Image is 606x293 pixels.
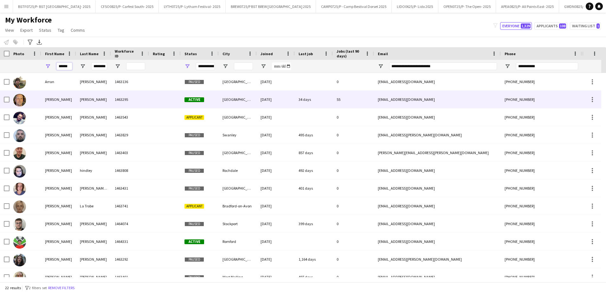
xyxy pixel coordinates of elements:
span: Last job [299,51,313,56]
div: [PHONE_NUMBER] [501,251,582,268]
div: [EMAIL_ADDRESS][PERSON_NAME][DOMAIN_NAME] [374,126,501,144]
div: [PERSON_NAME][EMAIL_ADDRESS][PERSON_NAME][DOMAIN_NAME] [374,144,501,161]
span: Tag [58,27,64,33]
div: 0 [333,233,374,250]
span: Phone [505,51,516,56]
div: 0 [333,179,374,197]
img: Harriet La Trobe [13,200,26,213]
span: Paused [184,80,204,84]
div: [PERSON_NAME] [76,233,111,250]
div: [PERSON_NAME] [76,73,111,90]
div: 0 [333,108,374,126]
div: [DATE] [257,162,295,179]
span: City [222,51,230,56]
div: [PHONE_NUMBER] [501,197,582,215]
div: [PERSON_NAME] [76,108,111,126]
span: 2 filters set [29,285,47,290]
button: Open Filter Menu [222,63,228,69]
div: [PERSON_NAME] [41,162,76,179]
div: [PERSON_NAME] [41,197,76,215]
button: LIDO0625/P- Lido 2025 [392,0,438,13]
img: Barry Walker [13,112,26,124]
button: Everyone1,329 [500,22,532,30]
div: 492 days [295,162,333,179]
button: Open Filter Menu [115,63,120,69]
div: [DATE] [257,108,295,126]
div: [EMAIL_ADDRESS][DOMAIN_NAME] [374,233,501,250]
button: Applicants108 [534,22,567,30]
div: 0 [333,251,374,268]
div: [GEOGRAPHIC_DATA] [219,73,257,90]
div: 1463292 [111,251,149,268]
input: Phone Filter Input [516,62,578,70]
div: 1464331 [111,233,149,250]
button: Open Filter Menu [184,63,190,69]
span: Paused [184,133,204,138]
span: Paused [184,151,204,155]
button: Open Filter Menu [378,63,384,69]
div: 495 days [295,126,333,144]
div: [GEOGRAPHIC_DATA] [219,179,257,197]
div: 497 days [295,268,333,286]
span: 1 [596,23,600,29]
span: Comms [71,27,85,33]
div: [DATE] [257,215,295,232]
span: Active [184,239,204,244]
div: [PHONE_NUMBER] [501,108,582,126]
div: [PERSON_NAME] [76,126,111,144]
div: 0 [333,126,374,144]
span: My Workforce [5,15,52,25]
button: APEA0825/P- All Points East- 2025 [496,0,559,13]
div: [PERSON_NAME] [41,126,76,144]
div: [PHONE_NUMBER] [501,144,582,161]
div: [GEOGRAPHIC_DATA] [219,108,257,126]
div: hindley [76,162,111,179]
img: Harrison Bowden [13,218,26,231]
input: Joined Filter Input [272,62,291,70]
a: Tag [55,26,67,34]
button: Open Filter Menu [505,63,510,69]
span: Last Name [80,51,99,56]
div: [PHONE_NUMBER] [501,91,582,108]
input: Workforce ID Filter Input [126,62,145,70]
img: Darron Mckinnon [13,147,26,160]
input: City Filter Input [234,62,253,70]
span: Status [184,51,197,56]
div: [DATE] [257,144,295,161]
button: Open Filter Menu [261,63,266,69]
div: 0 [333,73,374,90]
div: 1464074 [111,215,149,232]
div: [DATE] [257,251,295,268]
div: [PERSON_NAME] [41,268,76,286]
div: [DATE] [257,197,295,215]
div: 1463431 [111,179,149,197]
span: Paused [184,257,204,262]
div: [PHONE_NUMBER] [501,73,582,90]
div: 1463401 [111,268,149,286]
div: 1463829 [111,126,149,144]
span: Paused [184,168,204,173]
div: [DATE] [257,179,295,197]
div: 1463295 [111,91,149,108]
div: [EMAIL_ADDRESS][DOMAIN_NAME] [374,108,501,126]
button: CFSO0825/P- Carfest South- 2025 [96,0,159,13]
div: [DATE] [257,126,295,144]
button: Waiting list1 [570,22,601,30]
div: [PERSON_NAME] [76,91,111,108]
span: Active [184,97,204,102]
div: [PERSON_NAME] [76,268,111,286]
button: Remove filters [47,284,76,291]
div: Bradford-on-Avon [219,197,257,215]
span: Paused [184,186,204,191]
div: [PERSON_NAME] [76,144,111,161]
img: Harrison Hammond [13,271,26,284]
div: [PERSON_NAME] [41,144,76,161]
div: [EMAIL_ADDRESS][DOMAIN_NAME] [374,179,501,197]
span: Joined [261,51,273,56]
span: Rating [153,51,165,56]
div: 401 days [295,179,333,197]
input: Last Name Filter Input [91,62,107,70]
button: OPEN0725/P- The Open- 2025 [438,0,496,13]
span: Workforce ID [115,49,138,58]
div: [EMAIL_ADDRESS][DOMAIN_NAME] [374,162,501,179]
